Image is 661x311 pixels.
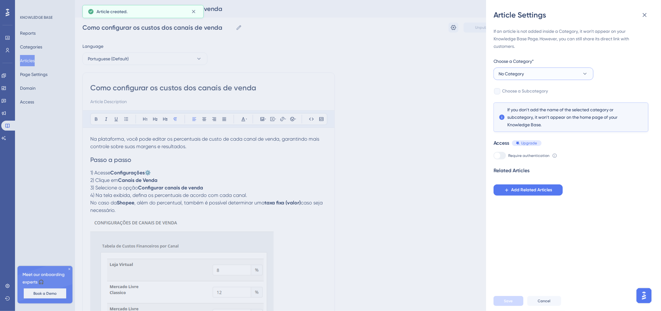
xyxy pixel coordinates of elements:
div: Access [494,139,509,147]
span: If you don’t add the name of the selected category or subcategory, it won’t appear on the home pa... [508,106,634,128]
button: No Category [494,68,594,80]
span: Choose a Category* [494,58,534,65]
span: Cancel [538,298,551,303]
div: If an article is not added inside a Category, it won't appear on your Knowledge Base Page. Howeve... [494,28,649,50]
span: Save [504,298,513,303]
button: Save [494,296,524,306]
div: Related Articles [494,167,530,174]
div: Article Settings [494,10,654,20]
span: Require authentication [509,153,550,158]
span: Article created. [97,8,127,15]
span: Add Related Articles [511,186,552,194]
button: Add Related Articles [494,184,563,196]
span: No Category [499,70,524,78]
span: Upgrade [521,141,537,146]
button: Cancel [527,296,561,306]
span: Choose a Subcategory [502,88,548,95]
iframe: UserGuiding AI Assistant Launcher [635,286,654,305]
